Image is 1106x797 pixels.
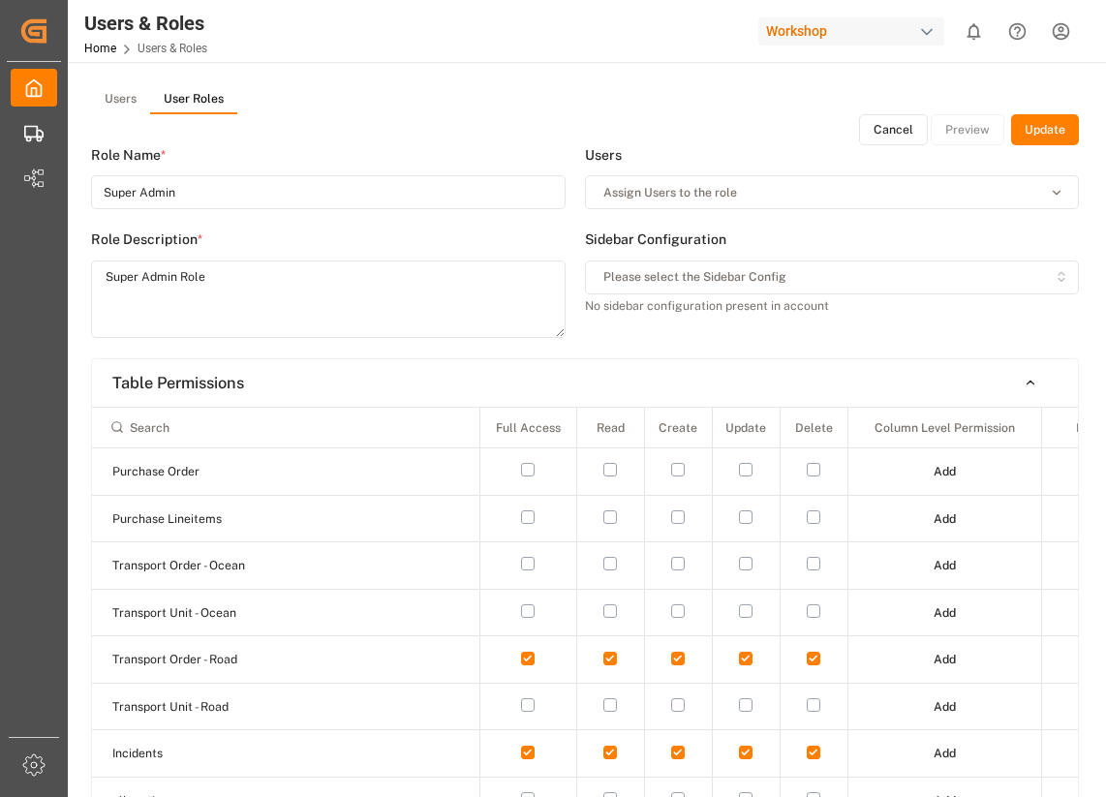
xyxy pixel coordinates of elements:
p: Transport Order - Road [112,651,451,668]
th: Delete [780,408,847,448]
button: Add [920,644,969,675]
button: Add [920,738,969,769]
button: Help Center [996,10,1039,53]
button: Add [920,550,969,581]
button: Add [920,691,969,722]
p: No sidebar configuration present in account [585,297,1079,315]
button: Add [920,504,969,535]
button: Assign Users to the role [585,175,1079,209]
span: Role Description [91,230,198,250]
input: Search [101,411,471,444]
button: show 0 new notifications [952,10,996,53]
p: Purchase Lineitems [112,510,451,528]
a: Home [84,42,116,55]
button: User Roles [150,85,237,114]
button: Cancel [859,114,928,145]
p: Purchase Order [112,463,451,480]
span: Role Name [91,145,161,166]
th: Update [712,408,780,448]
th: Column Level Permission [847,408,1041,448]
span: Please select the Sidebar Config [603,268,786,286]
input: Role Name [91,175,566,209]
span: Sidebar Configuration [585,230,726,250]
textarea: Super Admin Role [91,261,566,338]
p: Transport Order - Ocean [112,557,451,574]
button: Users [91,85,150,114]
p: Incidents [112,745,451,762]
button: Add [920,598,969,628]
button: Add [920,456,969,487]
span: Users [585,145,622,166]
th: Read [576,408,644,448]
p: Transport Unit - Ocean [112,604,451,622]
p: Transport Unit - Road [112,698,451,716]
div: Users & Roles [84,9,207,38]
button: Workshop [758,13,952,49]
button: Update [1011,114,1079,145]
span: Full Access [496,420,561,435]
button: Table Permissions [92,366,1078,400]
span: Assign Users to the role [603,184,737,201]
div: Workshop [758,17,944,46]
th: Create [644,408,712,448]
